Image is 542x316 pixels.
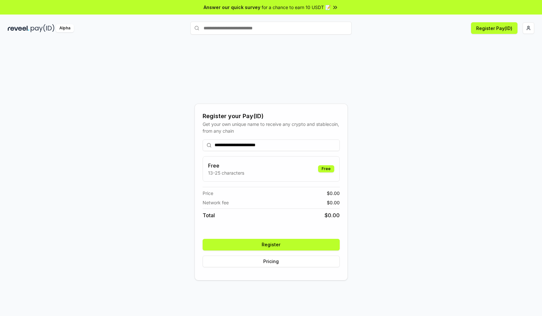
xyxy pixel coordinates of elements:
span: $ 0.00 [325,211,340,219]
span: for a chance to earn 10 USDT 📝 [262,4,331,11]
button: Pricing [203,256,340,267]
img: pay_id [31,24,55,32]
span: Total [203,211,215,219]
span: $ 0.00 [327,190,340,197]
div: Register your Pay(ID) [203,112,340,121]
div: Alpha [56,24,74,32]
img: reveel_dark [8,24,29,32]
span: Price [203,190,213,197]
button: Register Pay(ID) [471,22,517,34]
span: Network fee [203,199,229,206]
h3: Free [208,162,244,169]
span: Answer our quick survey [204,4,260,11]
span: $ 0.00 [327,199,340,206]
p: 13-25 characters [208,169,244,176]
div: Get your own unique name to receive any crypto and stablecoin, from any chain [203,121,340,134]
div: Free [318,165,334,172]
button: Register [203,239,340,250]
